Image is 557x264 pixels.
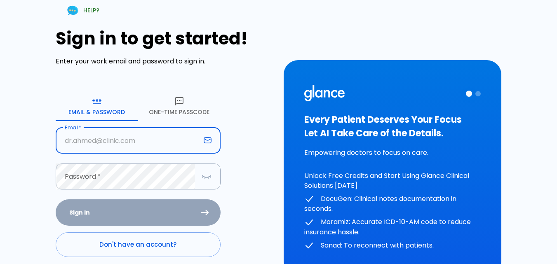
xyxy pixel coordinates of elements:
p: Unlock Free Credits and Start Using Glance Clinical Solutions [DATE] [304,171,481,191]
p: Enter your work email and password to sign in. [56,56,274,66]
input: dr.ahmed@clinic.com [56,128,200,154]
img: Chat Support [66,3,80,18]
button: One-Time Passcode [138,91,221,121]
p: Sanad: To reconnect with patients. [304,241,481,251]
p: Moramiz: Accurate ICD-10-AM code to reduce insurance hassle. [304,217,481,237]
h3: Every Patient Deserves Your Focus Let AI Take Care of the Details. [304,113,481,140]
h1: Sign in to get started! [56,28,274,49]
p: Empowering doctors to focus on care. [304,148,481,158]
p: DocuGen: Clinical notes documentation in seconds. [304,194,481,214]
button: Email & Password [56,91,138,121]
a: Don't have an account? [56,232,221,257]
